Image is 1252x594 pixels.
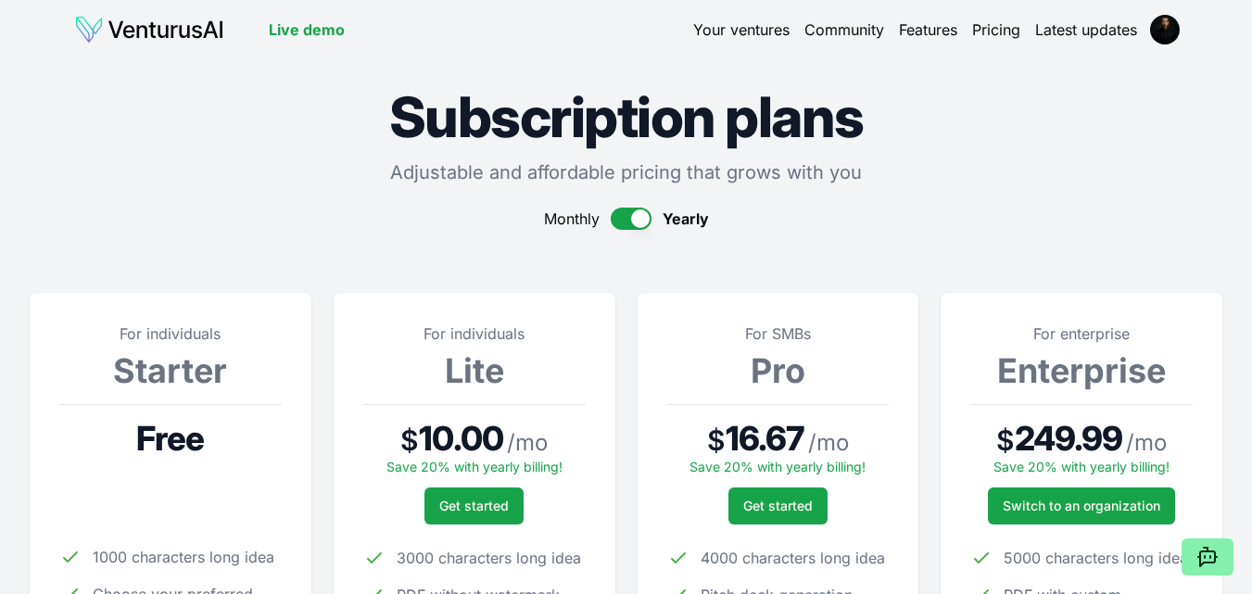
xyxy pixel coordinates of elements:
[988,487,1175,524] a: Switch to an organization
[507,428,548,458] span: / mo
[808,428,849,458] span: / mo
[701,547,885,569] span: 4000 characters long idea
[363,352,586,389] h3: Lite
[386,459,563,474] span: Save 20% with yearly billing!
[743,497,813,515] span: Get started
[1150,15,1180,44] img: ACg8ocKvCxdOhw4ajB6DYJBfNJKwK7cerFb2seDhZGsoT5WbHRCKKOY=s96-c
[136,420,204,457] span: Free
[663,208,709,230] span: Yearly
[728,487,828,524] button: Get started
[544,208,600,230] span: Monthly
[667,352,890,389] h3: Pro
[993,459,1170,474] span: Save 20% with yearly billing!
[1015,420,1123,457] span: 249.99
[667,322,890,345] p: For SMBs
[1004,547,1188,569] span: 5000 characters long idea
[30,89,1222,145] h1: Subscription plans
[363,322,586,345] p: For individuals
[726,420,805,457] span: 16.67
[269,19,345,41] a: Live demo
[419,420,503,457] span: 10.00
[804,19,884,41] a: Community
[30,159,1222,185] p: Adjustable and affordable pricing that grows with you
[1126,428,1167,458] span: / mo
[996,423,1015,457] span: $
[972,19,1020,41] a: Pricing
[424,487,524,524] button: Get started
[59,352,282,389] h3: Starter
[439,497,509,515] span: Get started
[59,322,282,345] p: For individuals
[93,546,274,568] span: 1000 characters long idea
[970,322,1193,345] p: For enterprise
[397,547,581,569] span: 3000 characters long idea
[693,19,790,41] a: Your ventures
[707,423,726,457] span: $
[400,423,419,457] span: $
[899,19,957,41] a: Features
[970,352,1193,389] h3: Enterprise
[689,459,866,474] span: Save 20% with yearly billing!
[74,15,224,44] img: logo
[1035,19,1137,41] a: Latest updates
